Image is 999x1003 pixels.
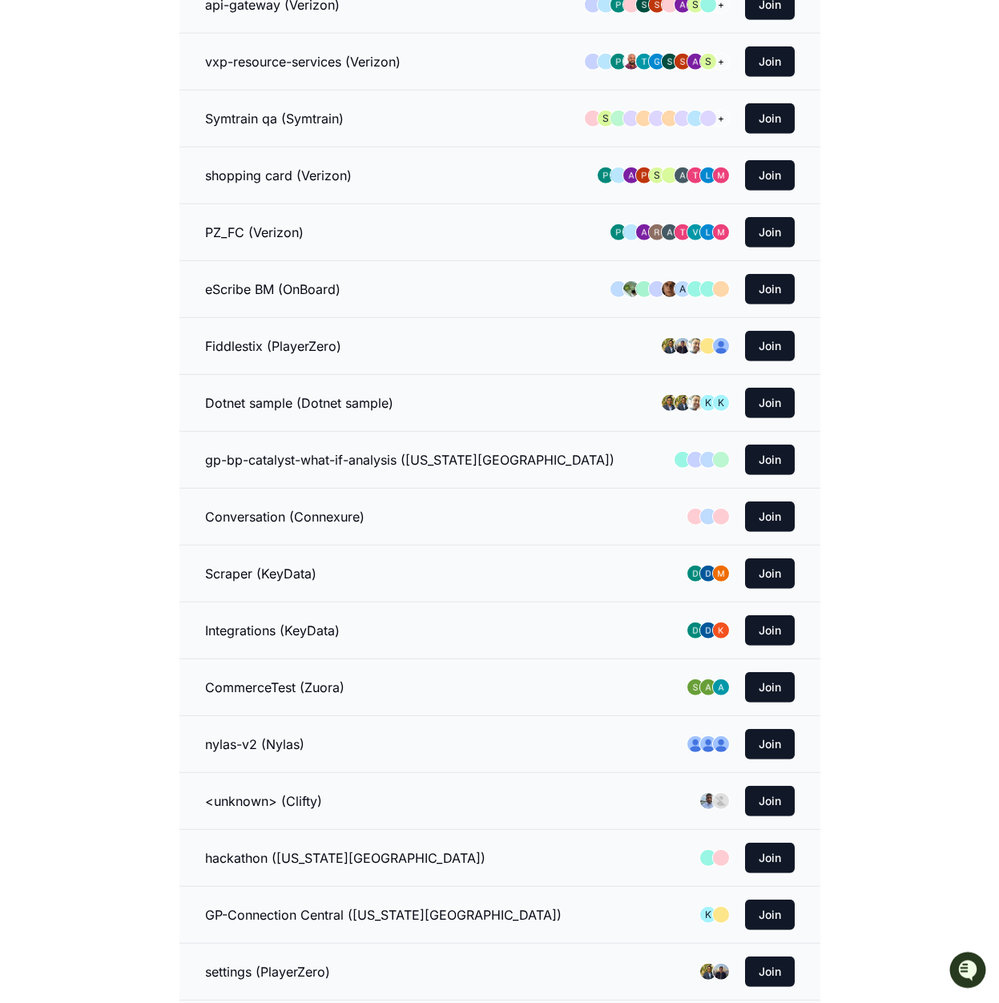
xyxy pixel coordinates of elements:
button: Join [745,786,795,816]
div: Start new chat [54,119,263,135]
img: ALV-UjVUajfzmn4iS8o_SZKT-Yqb23rHSpb8xVYwofcRoyN2GHmy2zdYRTtq4emWGhVLCJ1vuuKx9x0hBh_SI5zbwoLUX-ISc... [687,736,703,752]
button: Join [745,331,795,361]
img: ACg8ocL-P3SnoSMinE6cJ4KuvimZdrZkjavFcOgZl8SznIp-YIbKyw=s96-c [636,54,652,70]
img: ACg8ocLaE6TVMrQLkR7FFxBd1s_xDHVOELASK8Us2G6t1j1JhNAjvA=s96-c [700,566,716,582]
h1: S [602,112,609,125]
button: Join [745,217,795,248]
h1: K [705,908,711,921]
h3: PZ_FC (Verizon) [205,223,304,242]
button: Join [745,103,795,134]
h3: Dotnet sample (Dotnet sample) [205,393,393,413]
img: ACg8ocLesfUguw6fAT65MhvSv3hit2PgHLwp37gFWBNVpiLJV8KxOw=s96-c [700,167,716,183]
img: PlayerZero [16,16,48,48]
img: ACg8ocJBXhNa7Cy39Q8gvzRUVTFuavxZdkM6kCXjZ9qLpsh2yMcOzQ=s96-c [675,224,691,240]
img: ACg8ocJAcLg99A07DI0Bjb7YTZ7lO98p9p7gxWo-JnGaDHMkGyQblA=s96-c [636,167,652,183]
img: avatar [675,395,691,411]
button: Join [745,558,795,589]
img: ACg8ocIv1hTECQto30UF_1qSYP2kKFLkzawXvl7gAivi8rl3MPNN=s96-c [687,566,703,582]
img: ACg8ocICPzw3TCJpbvP5oqTUw-OeQ5tPEuPuFHVtyaCnfaAagCbpGQ=s96-c [623,167,639,183]
img: avatar [687,395,703,411]
img: ACg8ocLL3vXvdba5S5V7nChXuiKYjYAj5GQFF3QGVBb6etwgLiZA=s96-c [610,224,626,240]
button: Join [745,501,795,532]
h3: hackathon ([US_STATE][GEOGRAPHIC_DATA]) [205,848,485,868]
img: avatar [623,281,639,297]
h3: CommerceTest (Zuora) [205,678,344,697]
img: ACg8ocIVGmbV5QC7sogtToLH7ur86v4ZV7-k1UTZgp2IHv-bqQe70w=s96-c [687,224,703,240]
button: Join [745,388,795,418]
div: Welcome [16,64,292,90]
img: ALV-UjXv77IZaCbsRKs-QP_Vl4CMKf98-wWzhwmzsqG1pOV-Lz-h5luMow4TuYVOvzbrc9cF87gODLnZ6xNqrIlxNkERSHwZA... [713,736,729,752]
h3: nylas-v2 (Nylas) [205,735,304,754]
img: ALV-UjUOe3NI-3UNMHJgOpzsam4X6ArUu4NmlnHhGc0e62YbjTxlhQLzQYE9lVkQuWADdETJQUEy_G0QLhsQum8rhC2q007mA... [700,736,716,752]
img: avatar [675,338,691,354]
img: 994264 [700,793,716,809]
button: Join [745,957,795,987]
button: Join [745,843,795,873]
img: ACg8ocIbWnoeuFAZO6P8IhH7mAy02rMqzmXt2JPyLMfuqhGmNXlzFA=s96-c [713,622,729,638]
img: ACg8ocLgD4B0PbMnFCRezSs6CxZErLn06tF4Svvl2GU3TFAxQEAh9w=s96-c [649,54,665,70]
h3: Scraper (KeyData) [205,564,316,583]
h3: Integrations (KeyData) [205,621,340,640]
img: ACg8ocIpWYaV2uWFLDfsvApOy6-lY0d_Qcq218dZjDbEexeynHUXZQ=s96-c [623,54,639,70]
img: ACg8ocK1EaMfuvJmPejFpP1H_n0zHMfi6CcZBKQ2kbFwTFs0169v-A=s96-c [687,679,703,695]
button: Join [745,445,795,475]
img: ACg8ocICPzw3TCJpbvP5oqTUw-OeQ5tPEuPuFHVtyaCnfaAagCbpGQ=s96-c [636,224,652,240]
iframe: Open customer support [948,950,991,993]
h3: GP-Connection Central ([US_STATE][GEOGRAPHIC_DATA]) [205,905,562,924]
div: + [713,111,729,127]
h1: S [654,169,660,182]
img: ACg8ocLL3vXvdba5S5V7nChXuiKYjYAj5GQFF3QGVBb6etwgLiZA=s96-c [610,54,626,70]
img: ACg8ocKrMVcdrioEEZk4QFGoM2iXKQnpzUKBIWn1qXYeL6xapOqOJQ=s96-c [713,566,729,582]
button: Join [745,729,795,759]
h3: Fiddlestix (PlayerZero) [205,336,341,356]
img: ACg8ocINV6qhZHVbecXrMxjjTXBn_YPdT2RiLNfhwkIwPH7zaTOS-g=s96-c [662,224,678,240]
h1: A [679,283,686,296]
img: ACg8ocINV6qhZHVbecXrMxjjTXBn_YPdT2RiLNfhwkIwPH7zaTOS-g=s96-c [675,167,691,183]
div: We're available if you need us! [54,135,203,148]
img: ACg8ocLw3dIV5ksXJT7mKPCK5V33Q55LAcnJYwKM65hGNBMbcyC6QA=s96-c [713,679,729,695]
h3: shopping card (Verizon) [205,166,352,185]
h3: eScribe BM (OnBoard) [205,280,340,299]
h3: <unknown> (Clifty) [205,792,322,811]
a: Powered byPylon [113,167,194,180]
button: Join [745,900,795,930]
img: ACg8ocLesfUguw6fAT65MhvSv3hit2PgHLwp37gFWBNVpiLJV8KxOw=s96-c [700,224,716,240]
img: avatar [662,281,678,297]
h3: Conversation (Connexure) [205,507,365,526]
img: ACg8ocJJ9wOaTkeMauVrev4VLW_8tKmEluUeKNxptGL4V32TKRkCPQ=s96-c [662,54,678,70]
div: + [713,54,729,70]
h3: settings (PlayerZero) [205,962,330,981]
img: ACg8ocLg2_KGMaESmVdPJoxlc_7O_UeM10l1C5GIc0P9QNRQFTV7=s96-c [675,54,691,70]
button: Join [745,274,795,304]
img: ACg8ocJxB6Qotfq9X6UxHcpwQrfJ5_FUprypAWFHeBVVCQO0igKTnQ=s96-c [713,224,729,240]
img: avatar [687,338,703,354]
img: ACg8ocJBXhNa7Cy39Q8gvzRUVTFuavxZdkM6kCXjZ9qLpsh2yMcOzQ=s96-c [687,167,703,183]
img: 1756235613930-3d25f9e4-fa56-45dd-b3ad-e072dfbd1548 [16,119,45,148]
h3: Symtrain qa (Symtrain) [205,109,344,128]
img: ACg8ocJxB6Qotfq9X6UxHcpwQrfJ5_FUprypAWFHeBVVCQO0igKTnQ=s96-c [713,167,729,183]
img: ALm5wu0KNVUpYqXWbNZrk4cGq_pZhS2RIkyMNWDPEEIUJQ=s96-c [662,395,678,411]
button: Join [745,160,795,191]
img: ACg8ocIv1hTECQto30UF_1qSYP2kKFLkzawXvl7gAivi8rl3MPNN=s96-c [687,622,703,638]
button: Start new chat [272,124,292,143]
img: ACg8ocICPzw3TCJpbvP5oqTUw-OeQ5tPEuPuFHVtyaCnfaAagCbpGQ=s96-c [687,54,703,70]
button: Join [745,672,795,703]
img: avatar [713,964,729,980]
h3: gp-bp-catalyst-what-if-analysis ([US_STATE][GEOGRAPHIC_DATA]) [205,450,614,469]
img: ACg8ocKOqf3Yu6uWb325nD0TzhNDPHi5PgI8sSqHlOPJh8a6EJA9xQ=s96-c [700,679,716,695]
button: Join [745,46,795,77]
img: ACg8ocLL3vXvdba5S5V7nChXuiKYjYAj5GQFF3QGVBb6etwgLiZA=s96-c [598,167,614,183]
img: ALV-UjVcatvuIE3Ry8vbS9jTwWSCDSui9a-KCMAzof9oLoUoPIJpWA8kMXHdAIcIkQmvFwXZGxSVbioKmBNr7v50-UrkRVwdj... [713,338,729,354]
h3: vxp-resource-services (Verizon) [205,52,401,71]
button: Join [745,615,795,646]
img: ACg8ocLaE6TVMrQLkR7FFxBd1s_xDHVOELASK8Us2G6t1j1JhNAjvA=s96-c [700,622,716,638]
h1: S [705,55,711,68]
img: ACg8ocKjdqdyTM4wnkt5Z3Tp-p9O1gktA6d94rSi0zLiV52yXj7tGQ=s96-c [649,224,665,240]
img: avatar [662,338,678,354]
img: ACg8ocJb16_cNUmNl6oe5C0yA-qnM4Hap_kQ3LaHKuwE0JMcpM5LEQ=s96-c [713,793,729,809]
h1: K [705,397,711,409]
img: avatar [700,964,716,980]
h1: K [718,397,724,409]
span: Pylon [159,168,194,180]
